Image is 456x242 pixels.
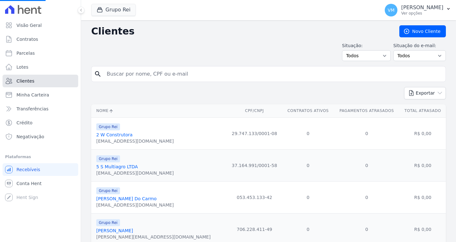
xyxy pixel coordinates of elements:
[5,153,76,161] div: Plataformas
[388,8,395,12] span: VM
[3,102,78,115] a: Transferências
[94,70,102,78] i: search
[16,92,49,98] span: Minha Carteira
[3,19,78,32] a: Visão Geral
[16,64,28,70] span: Lotes
[3,33,78,46] a: Contratos
[342,42,391,49] label: Situação:
[399,25,446,37] a: Novo Cliente
[334,149,400,181] td: 0
[3,130,78,143] a: Negativação
[334,117,400,149] td: 0
[226,181,282,213] td: 053.453.133-42
[226,117,282,149] td: 29.747.133/0001-08
[282,181,334,213] td: 0
[96,219,120,226] span: Grupo Rei
[96,132,133,137] a: 2 W Construtora
[16,120,33,126] span: Crédito
[404,87,446,99] button: Exportar
[3,163,78,176] a: Recebíveis
[96,170,174,176] div: [EMAIL_ADDRESS][DOMAIN_NAME]
[401,4,443,11] p: [PERSON_NAME]
[16,106,48,112] span: Transferências
[282,149,334,181] td: 0
[96,234,211,240] div: [PERSON_NAME][EMAIL_ADDRESS][DOMAIN_NAME]
[334,181,400,213] td: 0
[226,104,282,117] th: CPF/CNPJ
[96,202,174,208] div: [EMAIL_ADDRESS][DOMAIN_NAME]
[400,117,446,149] td: R$ 0,00
[3,116,78,129] a: Crédito
[282,104,334,117] th: Contratos Ativos
[334,104,400,117] th: Pagamentos Atrasados
[96,164,138,169] a: 5 S Multiagro LTDA
[3,61,78,73] a: Lotes
[3,47,78,59] a: Parcelas
[103,68,443,80] input: Buscar por nome, CPF ou e-mail
[96,155,120,162] span: Grupo Rei
[400,104,446,117] th: Total Atrasado
[3,75,78,87] a: Clientes
[393,42,446,49] label: Situação do e-mail:
[380,1,456,19] button: VM [PERSON_NAME] Ver opções
[16,36,38,42] span: Contratos
[16,133,44,140] span: Negativação
[3,89,78,101] a: Minha Carteira
[226,149,282,181] td: 37.164.991/0001-58
[96,123,120,130] span: Grupo Rei
[400,181,446,213] td: R$ 0,00
[16,166,40,173] span: Recebíveis
[401,11,443,16] p: Ver opções
[96,187,120,194] span: Grupo Rei
[16,78,34,84] span: Clientes
[16,50,35,56] span: Parcelas
[96,228,133,233] a: [PERSON_NAME]
[91,104,226,117] th: Nome
[96,138,174,144] div: [EMAIL_ADDRESS][DOMAIN_NAME]
[16,180,41,187] span: Conta Hent
[91,4,136,16] button: Grupo Rei
[282,117,334,149] td: 0
[3,177,78,190] a: Conta Hent
[16,22,42,28] span: Visão Geral
[91,26,389,37] h2: Clientes
[400,149,446,181] td: R$ 0,00
[96,196,157,201] a: [PERSON_NAME] Do Carmo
